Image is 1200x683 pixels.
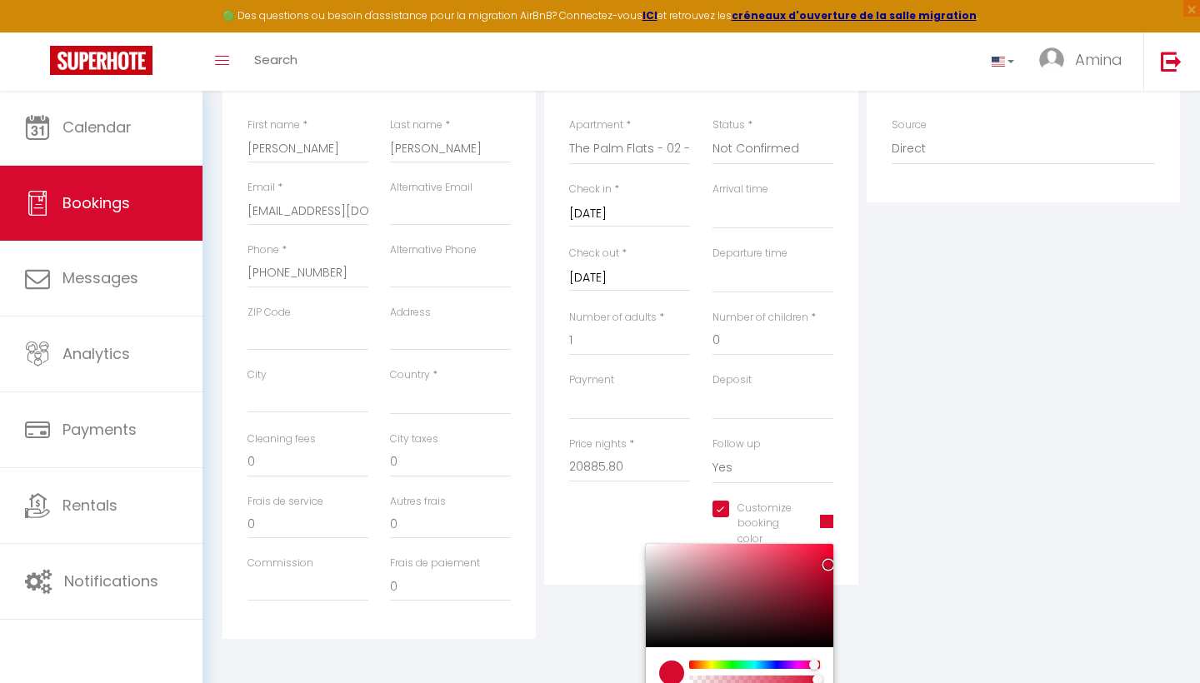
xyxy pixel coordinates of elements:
[569,372,614,388] label: Payment
[242,32,310,91] a: Search
[712,182,768,197] label: Arrival time
[712,436,761,452] label: Follow up
[62,267,138,288] span: Messages
[247,242,279,258] label: Phone
[569,117,623,133] label: Apartment
[712,246,787,262] label: Departure time
[390,556,480,571] label: Frais de paiement
[247,431,316,447] label: Cleaning fees
[50,46,152,75] img: Super Booking
[62,343,130,364] span: Analytics
[62,192,130,213] span: Bookings
[712,117,745,133] label: Status
[732,8,977,22] a: créneaux d'ouverture de la salle migration
[390,117,442,133] label: Last name
[1075,49,1122,70] span: Amina
[247,180,275,196] label: Email
[390,180,472,196] label: Alternative Email
[390,305,431,321] label: Address
[62,117,132,137] span: Calendar
[569,246,619,262] label: Check out
[642,8,657,22] a: ICI
[712,372,752,388] label: Deposit
[390,242,477,258] label: Alternative Phone
[569,182,612,197] label: Check in
[569,310,657,326] label: Number of adults
[569,436,627,452] label: Price nights
[1161,51,1182,72] img: logout
[247,494,323,510] label: Frais de service
[729,501,799,548] label: Customize booking color
[712,310,808,326] label: Number of children
[390,494,446,510] label: Autres frais
[892,117,927,133] label: Source
[1039,47,1064,72] img: ...
[1027,32,1143,91] a: ... Amina
[247,556,313,571] label: Commission
[247,367,267,383] label: City
[247,117,300,133] label: First name
[390,367,430,383] label: Country
[62,419,137,440] span: Payments
[64,571,158,591] span: Notifications
[62,495,117,516] span: Rentals
[390,431,438,447] label: City taxes
[254,51,297,68] span: Search
[247,305,291,321] label: ZIP Code
[13,7,63,57] button: Ouvrir le widget de chat LiveChat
